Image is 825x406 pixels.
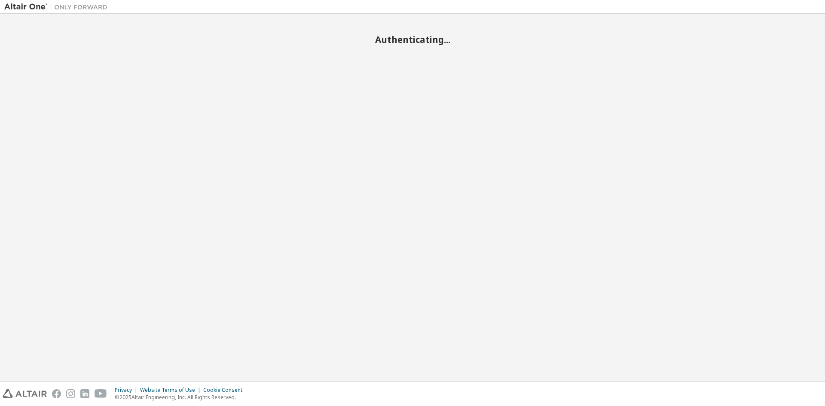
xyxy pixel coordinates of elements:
[80,389,89,398] img: linkedin.svg
[115,387,140,394] div: Privacy
[95,389,107,398] img: youtube.svg
[3,389,47,398] img: altair_logo.svg
[4,34,821,45] h2: Authenticating...
[115,394,247,401] p: © 2025 Altair Engineering, Inc. All Rights Reserved.
[203,387,247,394] div: Cookie Consent
[4,3,112,11] img: Altair One
[140,387,203,394] div: Website Terms of Use
[66,389,75,398] img: instagram.svg
[52,389,61,398] img: facebook.svg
